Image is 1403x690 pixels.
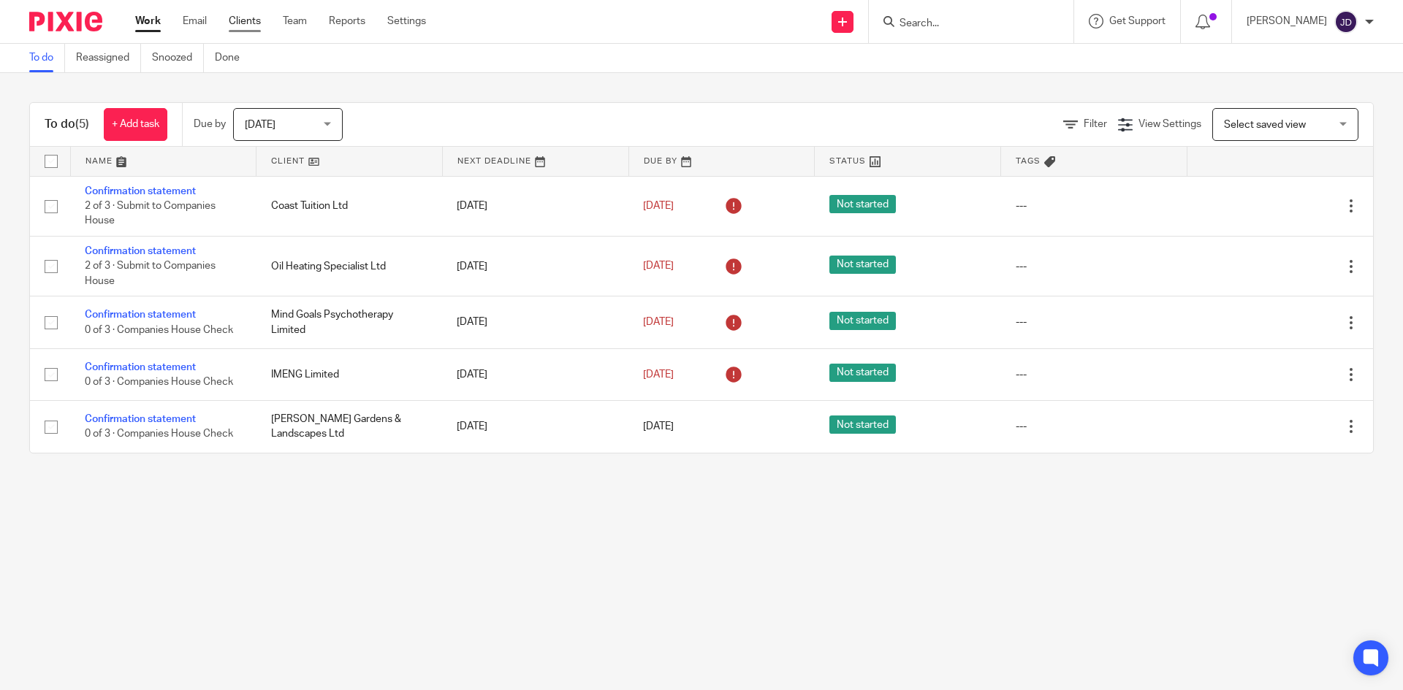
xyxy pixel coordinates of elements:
[643,201,674,211] span: [DATE]
[829,256,896,274] span: Not started
[1016,259,1173,274] div: ---
[85,201,216,226] span: 2 of 3 · Submit to Companies House
[256,236,443,296] td: Oil Heating Specialist Ltd
[643,317,674,327] span: [DATE]
[283,14,307,28] a: Team
[387,14,426,28] a: Settings
[1334,10,1358,34] img: svg%3E
[442,348,628,400] td: [DATE]
[194,117,226,131] p: Due by
[85,414,196,424] a: Confirmation statement
[75,118,89,130] span: (5)
[85,246,196,256] a: Confirmation statement
[643,369,674,380] span: [DATE]
[76,44,141,72] a: Reassigned
[442,296,628,348] td: [DATE]
[104,108,167,141] a: + Add task
[85,186,196,196] a: Confirmation statement
[1016,315,1173,329] div: ---
[215,44,251,72] a: Done
[829,195,896,213] span: Not started
[442,401,628,453] td: [DATE]
[85,362,196,372] a: Confirmation statement
[1016,157,1041,165] span: Tags
[1084,119,1107,129] span: Filter
[135,14,161,28] a: Work
[29,12,102,31] img: Pixie
[442,176,628,236] td: [DATE]
[256,176,443,236] td: Coast Tuition Ltd
[256,401,443,453] td: [PERSON_NAME] Gardens & Landscapes Ltd
[829,415,896,434] span: Not started
[85,261,216,287] span: 2 of 3 · Submit to Companies House
[329,14,365,28] a: Reports
[85,310,196,320] a: Confirmation statement
[29,44,65,72] a: To do
[1138,119,1201,129] span: View Settings
[85,377,233,387] span: 0 of 3 · Companies House Check
[256,296,443,348] td: Mind Goals Psychotherapy Limited
[829,364,896,382] span: Not started
[643,261,674,272] span: [DATE]
[1016,419,1173,434] div: ---
[45,117,89,132] h1: To do
[1109,16,1166,26] span: Get Support
[1224,120,1306,130] span: Select saved view
[85,325,233,335] span: 0 of 3 · Companies House Check
[229,14,261,28] a: Clients
[1016,367,1173,382] div: ---
[183,14,207,28] a: Email
[898,18,1030,31] input: Search
[643,421,674,432] span: [DATE]
[152,44,204,72] a: Snoozed
[245,120,275,130] span: [DATE]
[1247,14,1327,28] p: [PERSON_NAME]
[829,312,896,330] span: Not started
[85,429,233,440] span: 0 of 3 · Companies House Check
[256,348,443,400] td: IMENG Limited
[1016,199,1173,213] div: ---
[442,236,628,296] td: [DATE]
